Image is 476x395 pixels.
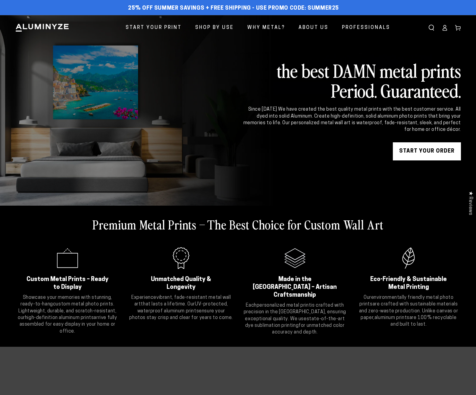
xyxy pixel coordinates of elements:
[53,302,113,307] strong: custom metal photo prints
[15,294,120,335] p: Showcase your memories with stunning, ready-to-hang . Lightweight, durable, and scratch-resistant...
[134,295,231,307] strong: vibrant, fade-resistant metal wall art
[121,20,186,36] a: Start Your Print
[247,24,285,32] span: Why Metal?
[242,106,461,133] div: Since [DATE] We have created the best quality metal prints with the best customer service. All dy...
[364,276,454,291] h2: Eco-Friendly & Sustainable Metal Printing
[243,20,290,36] a: Why Metal?
[465,186,476,220] div: Click to open Judge.me floating reviews tab
[15,23,69,32] img: Aluminyze
[23,276,112,291] h2: Custom Metal Prints – Ready to Display
[374,315,409,320] strong: aluminum prints
[245,317,345,328] strong: state-of-the-art dye sublimation printing
[137,302,228,313] strong: UV-protected, waterproof aluminum prints
[359,295,453,307] strong: environmentally friendly metal photo prints
[257,303,311,308] strong: personalized metal print
[195,24,234,32] span: Shop By Use
[356,294,461,328] p: Our are crafted with sustainable materials and zero-waste production. Unlike canvas or paper, are...
[425,21,438,34] summary: Search our site
[25,315,94,320] strong: high-definition aluminum prints
[243,302,347,336] p: Each is crafted with precision in the [GEOGRAPHIC_DATA], ensuring exceptional quality. We use for...
[92,216,384,232] h2: Premium Metal Prints – The Best Choice for Custom Wall Art
[191,20,238,36] a: Shop By Use
[242,60,461,100] h2: the best DAMN metal prints Period. Guaranteed.
[250,276,340,299] h2: Made in the [GEOGRAPHIC_DATA] – Artisan Craftsmanship
[337,20,395,36] a: Professionals
[393,142,461,160] a: START YOUR Order
[128,5,339,12] span: 25% off Summer Savings + Free Shipping - Use Promo Code: SUMMER25
[136,276,226,291] h2: Unmatched Quality & Longevity
[126,24,182,32] span: Start Your Print
[294,20,333,36] a: About Us
[299,24,328,32] span: About Us
[129,294,234,321] p: Experience that lasts a lifetime. Our ensure your photos stay crisp and clear for years to come.
[342,24,390,32] span: Professionals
